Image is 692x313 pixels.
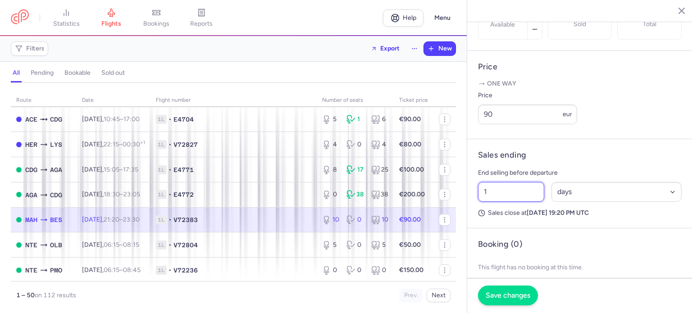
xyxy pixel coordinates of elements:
[322,140,339,149] div: 4
[77,94,150,107] th: date
[104,241,119,249] time: 06:15
[50,240,62,250] span: OLB
[322,115,339,124] div: 5
[173,190,194,199] span: E4772
[478,150,526,160] h4: Sales ending
[123,166,138,173] time: 17:35
[25,114,37,124] span: ACE
[399,241,421,249] strong: €50.00
[365,41,405,56] button: Export
[104,191,140,198] span: –
[371,266,388,275] div: 0
[31,69,54,77] h4: pending
[399,115,421,123] strong: €90.00
[478,209,682,217] p: Sales close at
[82,166,138,173] span: [DATE],
[50,114,62,124] span: CDG
[50,140,62,150] span: LYS
[156,140,167,149] span: 1L
[168,240,172,249] span: •
[173,240,198,249] span: V72804
[104,166,119,173] time: 15:05
[25,240,37,250] span: NTE
[11,9,29,26] a: CitizenPlane red outlined logo
[26,45,45,52] span: Filters
[104,266,141,274] span: –
[173,140,198,149] span: V72827
[50,190,62,200] span: CDG
[478,257,682,278] p: This flight has no booking at this time.
[143,20,169,28] span: bookings
[134,8,179,28] a: bookings
[399,141,421,148] strong: €80.00
[429,9,456,27] button: Menu
[486,291,530,299] span: Save changes
[490,21,515,28] label: Available
[156,115,167,124] span: 1L
[317,94,394,107] th: number of seats
[322,266,339,275] div: 0
[346,266,364,275] div: 0
[478,239,522,249] h4: Booking (0)
[399,289,423,302] button: Prev.
[11,42,48,55] button: Filters
[25,265,37,275] span: NTE
[156,190,167,199] span: 1L
[168,190,172,199] span: •
[104,115,140,123] span: –
[104,216,119,223] time: 21:20
[123,141,145,148] time: 00:30
[346,215,364,224] div: 0
[478,79,682,88] p: One way
[82,141,145,148] span: [DATE],
[82,241,139,249] span: [DATE],
[13,69,20,77] h4: all
[190,20,213,28] span: reports
[104,115,120,123] time: 10:45
[104,141,119,148] time: 22:15
[346,115,364,124] div: 1
[123,266,141,274] time: 08:45
[53,20,80,28] span: statistics
[478,168,682,178] p: End selling before departure
[156,240,167,249] span: 1L
[104,266,119,274] time: 06:15
[101,69,125,77] h4: sold out
[50,265,62,275] span: PMO
[399,266,423,274] strong: €150.00
[89,8,134,28] a: flights
[82,191,140,198] span: [DATE],
[322,165,339,174] div: 8
[478,286,538,305] button: Save changes
[82,266,141,274] span: [DATE],
[82,216,140,223] span: [DATE],
[643,21,656,28] p: Total
[150,94,317,107] th: Flight number
[50,215,62,225] span: BES
[140,140,145,145] sup: +1
[478,182,544,202] input: ##
[478,90,577,101] label: Price
[50,165,62,175] span: AGA
[25,140,37,150] span: HER
[383,9,423,27] a: Help
[322,240,339,249] div: 5
[123,191,140,198] time: 23:05
[371,215,388,224] div: 10
[322,190,339,199] div: 0
[82,115,140,123] span: [DATE],
[123,115,140,123] time: 17:00
[101,20,121,28] span: flights
[25,165,37,175] span: CDG
[168,266,172,275] span: •
[11,94,77,107] th: route
[168,165,172,174] span: •
[123,241,139,249] time: 08:15
[371,190,388,199] div: 38
[25,190,37,200] span: AGA
[527,209,589,217] strong: [DATE] 19:20 PM UTC
[563,110,572,118] span: eur
[371,165,388,174] div: 25
[156,165,167,174] span: 1L
[104,241,139,249] span: –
